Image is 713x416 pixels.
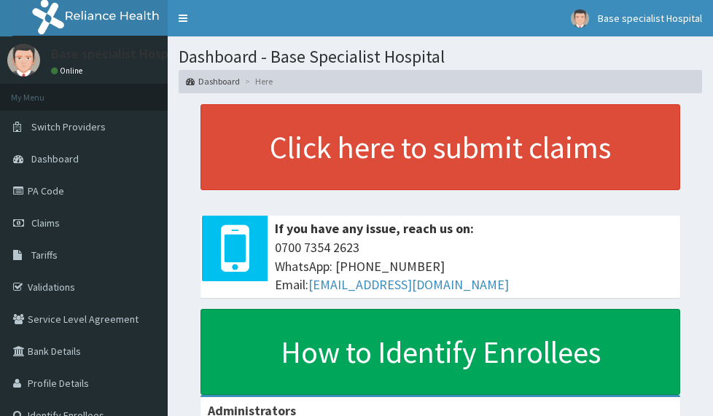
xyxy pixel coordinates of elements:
[186,75,240,87] a: Dashboard
[51,66,86,76] a: Online
[571,9,589,28] img: User Image
[275,238,673,294] span: 0700 7354 2623 WhatsApp: [PHONE_NUMBER] Email:
[275,220,474,237] b: If you have any issue, reach us on:
[31,152,79,165] span: Dashboard
[31,248,58,262] span: Tariffs
[31,120,106,133] span: Switch Providers
[200,309,680,395] a: How to Identify Enrollees
[200,104,680,190] a: Click here to submit claims
[241,75,273,87] li: Here
[31,216,60,229] span: Claims
[308,276,509,293] a: [EMAIL_ADDRESS][DOMAIN_NAME]
[51,47,187,60] p: Base specialist Hospital
[179,47,702,66] h1: Dashboard - Base Specialist Hospital
[7,44,40,76] img: User Image
[598,12,702,25] span: Base specialist Hospital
